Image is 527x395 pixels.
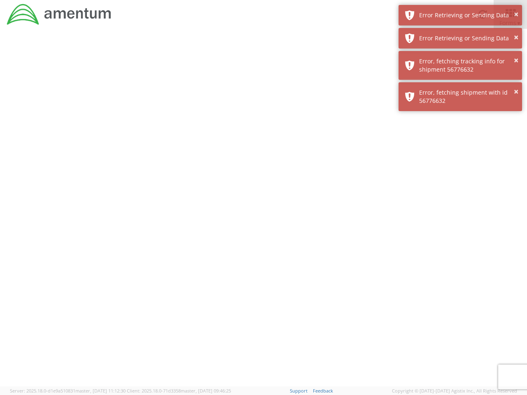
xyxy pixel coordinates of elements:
div: Error Retrieving or Sending Data [419,34,516,42]
span: master, [DATE] 09:46:25 [181,388,231,394]
button: × [514,32,518,44]
button: × [514,9,518,21]
span: Copyright © [DATE]-[DATE] Agistix Inc., All Rights Reserved [392,388,517,394]
a: Support [290,388,308,394]
span: master, [DATE] 11:12:30 [75,388,126,394]
div: Error, fetching tracking info for shipment 56776632 [419,57,516,74]
img: dyn-intl-logo-049831509241104b2a82.png [6,3,112,26]
span: Client: 2025.18.0-71d3358 [127,388,231,394]
button: × [514,55,518,67]
a: Feedback [313,388,333,394]
div: Error, fetching shipment with id 56776632 [419,88,516,105]
button: × [514,86,518,98]
span: Server: 2025.18.0-d1e9a510831 [10,388,126,394]
div: Error Retrieving or Sending Data [419,11,516,19]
